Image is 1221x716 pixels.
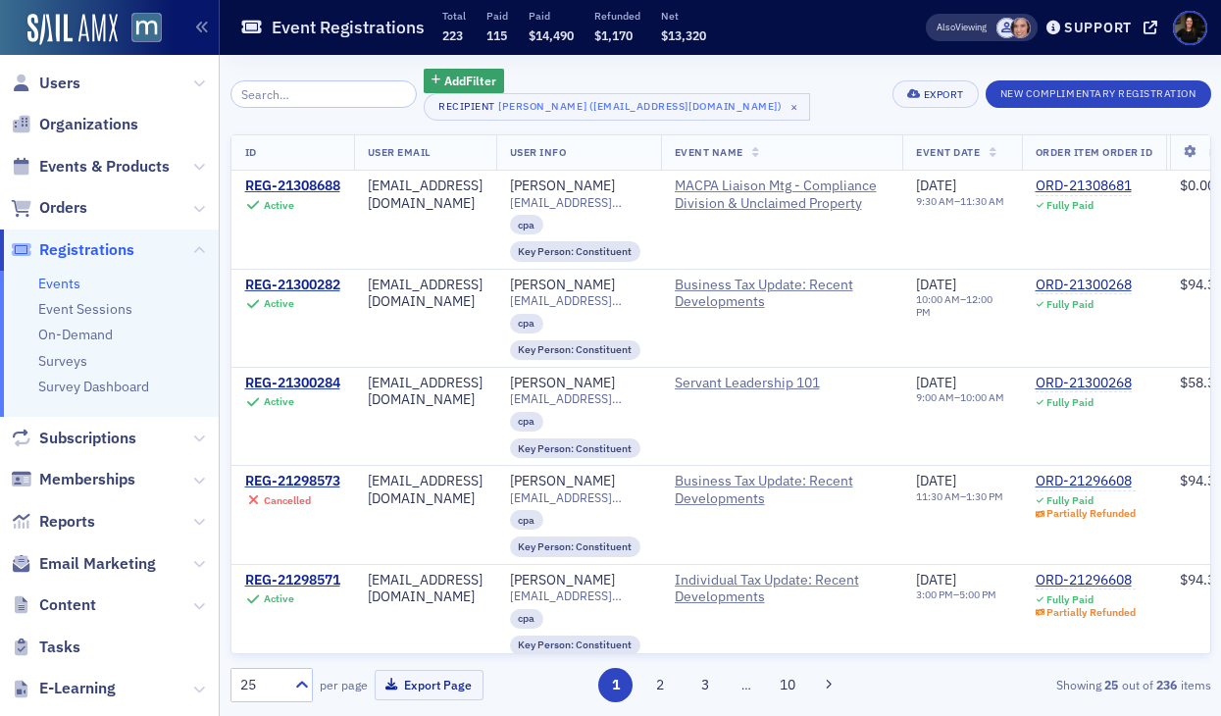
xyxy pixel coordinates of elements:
div: Active [264,592,294,605]
a: E-Learning [11,678,116,699]
time: 10:00 AM [916,292,960,306]
span: 223 [442,27,463,43]
time: 1:30 PM [966,489,1003,503]
time: 10:00 AM [960,390,1004,404]
span: Email Marketing [39,553,156,575]
span: [DATE] [916,276,956,293]
a: REG-21308688 [245,178,340,195]
span: [EMAIL_ADDRESS][DOMAIN_NAME] [510,588,647,603]
p: Paid [529,9,574,23]
div: Key Person: Constituent [510,636,641,655]
img: SailAMX [131,13,162,43]
time: 5:00 PM [959,588,996,601]
div: Cancelled [264,494,311,507]
time: 9:00 AM [916,390,954,404]
div: ORD-21296608 [1036,572,1137,589]
div: Also [937,21,955,33]
strong: 236 [1153,676,1181,693]
span: Event Name [675,145,743,159]
span: [EMAIL_ADDRESS][DOMAIN_NAME] [510,391,647,406]
span: Justin Chase [996,18,1017,38]
span: $1,170 [594,27,633,43]
span: Business Tax Update: Recent Developments [675,277,890,311]
input: Search… [230,80,418,108]
a: [PERSON_NAME] [510,178,615,195]
span: Registrations [39,239,134,261]
a: Events & Products [11,156,170,178]
button: 3 [687,668,722,702]
span: [EMAIL_ADDRESS][DOMAIN_NAME] [510,490,647,505]
a: Individual Tax Update: Recent Developments [675,572,890,606]
a: Event Sessions [38,300,132,318]
a: Registrations [11,239,134,261]
a: Orders [11,197,87,219]
a: Reports [11,511,95,533]
span: $14,490 [529,27,574,43]
span: [DATE] [916,571,956,588]
a: Events [38,275,80,292]
div: Fully Paid [1046,593,1094,606]
div: Support [1064,19,1132,36]
div: [EMAIL_ADDRESS][DOMAIN_NAME] [368,473,483,507]
div: Active [264,199,294,212]
div: Key Person: Constituent [510,241,641,261]
span: User Email [368,145,431,159]
div: [EMAIL_ADDRESS][DOMAIN_NAME] [368,178,483,212]
span: [DATE] [916,374,956,391]
a: REG-21298573 [245,473,340,490]
a: MACPA Liaison Mtg - Compliance Division & Unclaimed Property [675,178,890,212]
span: Tasks [39,637,80,658]
a: ORD-21300268 [1036,277,1132,294]
time: 9:30 AM [916,194,954,208]
div: Partially Refunded [1046,606,1136,619]
div: cpa [510,412,544,432]
span: ID [245,145,257,159]
div: Fully Paid [1046,298,1094,311]
a: Organizations [11,114,138,135]
a: REG-21300282 [245,277,340,294]
div: – [916,588,996,601]
time: 3:00 PM [916,588,953,601]
div: Recipient [438,100,495,113]
div: cpa [510,215,544,234]
img: SailAMX [27,14,118,45]
a: [PERSON_NAME] [510,375,615,392]
a: Business Tax Update: Recent Developments [675,473,890,507]
span: [DATE] [916,177,956,194]
a: View Homepage [118,13,162,46]
p: Net [661,9,706,23]
time: 11:30 AM [960,194,1004,208]
a: On-Demand [38,326,113,343]
a: ORD-21296608 [1036,473,1137,490]
a: Content [11,594,96,616]
span: $13,320 [661,27,706,43]
span: Content [39,594,96,616]
div: Key Person: Constituent [510,438,641,458]
a: Tasks [11,637,80,658]
span: Event Date [916,145,980,159]
span: Profile [1173,11,1207,45]
span: User Info [510,145,567,159]
span: × [786,98,803,116]
div: – [916,293,1008,319]
a: Subscriptions [11,428,136,449]
span: … [733,676,760,693]
p: Refunded [594,9,640,23]
button: Export [892,80,978,108]
strong: 25 [1101,676,1122,693]
div: [PERSON_NAME] ([EMAIL_ADDRESS][DOMAIN_NAME]) [498,96,782,116]
a: Memberships [11,469,135,490]
button: 2 [643,668,678,702]
div: cpa [510,510,544,530]
a: [PERSON_NAME] [510,572,615,589]
span: [EMAIL_ADDRESS][DOMAIN_NAME] [510,293,647,308]
div: Fully Paid [1046,396,1094,409]
div: ORD-21300268 [1036,375,1132,392]
span: Orders [39,197,87,219]
div: REG-21298571 [245,572,340,589]
a: ORD-21308681 [1036,178,1132,195]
